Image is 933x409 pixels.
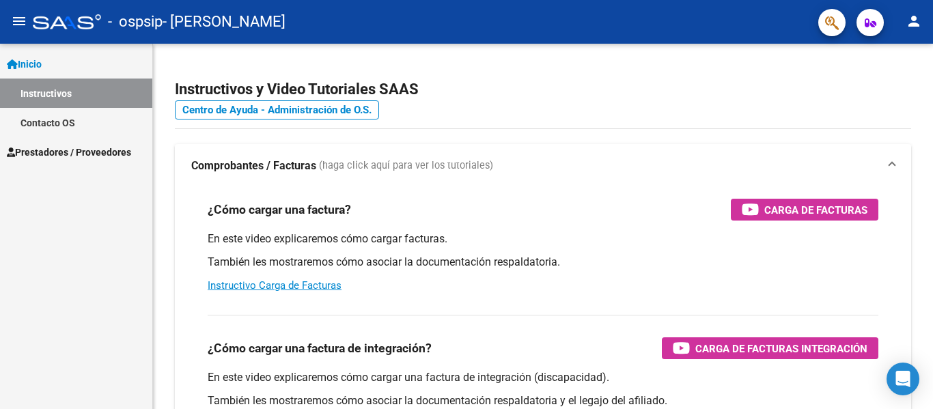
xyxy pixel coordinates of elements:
[108,7,163,37] span: - ospsip
[887,363,919,395] div: Open Intercom Messenger
[319,158,493,173] span: (haga click aquí para ver los tutoriales)
[208,370,878,385] p: En este video explicaremos cómo cargar una factura de integración (discapacidad).
[208,200,351,219] h3: ¿Cómo cargar una factura?
[208,393,878,408] p: También les mostraremos cómo asociar la documentación respaldatoria y el legajo del afiliado.
[175,76,911,102] h2: Instructivos y Video Tutoriales SAAS
[695,340,867,357] span: Carga de Facturas Integración
[906,13,922,29] mat-icon: person
[208,231,878,246] p: En este video explicaremos cómo cargar facturas.
[175,144,911,188] mat-expansion-panel-header: Comprobantes / Facturas (haga click aquí para ver los tutoriales)
[11,13,27,29] mat-icon: menu
[175,100,379,119] a: Centro de Ayuda - Administración de O.S.
[764,201,867,218] span: Carga de Facturas
[7,145,131,160] span: Prestadores / Proveedores
[191,158,316,173] strong: Comprobantes / Facturas
[662,337,878,359] button: Carga de Facturas Integración
[208,279,342,292] a: Instructivo Carga de Facturas
[7,57,42,72] span: Inicio
[731,199,878,221] button: Carga de Facturas
[163,7,286,37] span: - [PERSON_NAME]
[208,255,878,270] p: También les mostraremos cómo asociar la documentación respaldatoria.
[208,339,432,358] h3: ¿Cómo cargar una factura de integración?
